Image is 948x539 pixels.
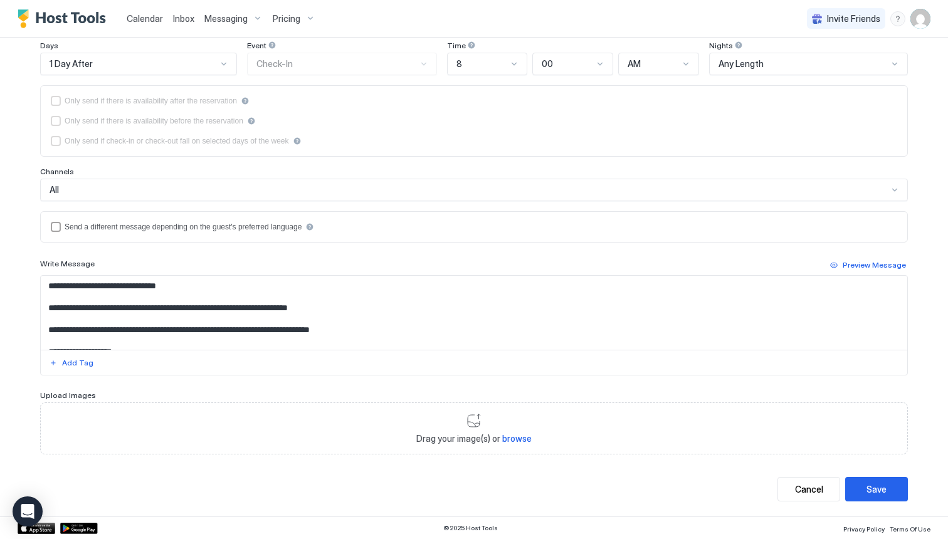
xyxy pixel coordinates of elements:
[795,483,823,496] div: Cancel
[890,11,905,26] div: menu
[843,521,885,535] a: Privacy Policy
[443,524,498,532] span: © 2025 Host Tools
[273,13,300,24] span: Pricing
[65,137,289,145] div: Only send if check-in or check-out fall on selected days of the week
[845,477,908,501] button: Save
[843,525,885,533] span: Privacy Policy
[51,96,897,106] div: afterReservation
[456,58,462,70] span: 8
[41,276,907,350] textarea: Input Field
[719,58,764,70] span: Any Length
[247,41,266,50] span: Event
[890,521,930,535] a: Terms Of Use
[127,13,163,24] span: Calendar
[843,259,906,271] div: Preview Message
[173,13,194,24] span: Inbox
[40,390,96,400] span: Upload Images
[51,136,897,146] div: isLimited
[127,12,163,25] a: Calendar
[890,525,930,533] span: Terms Of Use
[18,9,112,28] a: Host Tools Logo
[65,97,237,105] div: Only send if there is availability after the reservation
[18,523,55,534] a: App Store
[542,58,553,70] span: 00
[50,184,59,196] span: All
[40,259,95,268] span: Write Message
[709,41,733,50] span: Nights
[502,433,532,444] span: browse
[65,222,302,231] div: Send a different message depending on the guest's preferred language
[13,496,43,526] div: Open Intercom Messenger
[40,167,74,176] span: Channels
[827,13,880,24] span: Invite Friends
[447,41,466,50] span: Time
[62,357,93,369] div: Add Tag
[828,258,908,273] button: Preview Message
[777,477,840,501] button: Cancel
[50,58,93,70] span: 1 Day After
[910,9,930,29] div: User profile
[628,58,641,70] span: AM
[51,116,897,126] div: beforeReservation
[48,355,95,370] button: Add Tag
[173,12,194,25] a: Inbox
[65,117,243,125] div: Only send if there is availability before the reservation
[204,13,248,24] span: Messaging
[40,41,58,50] span: Days
[416,433,532,444] span: Drag your image(s) or
[51,222,897,232] div: languagesEnabled
[60,523,98,534] a: Google Play Store
[866,483,887,496] div: Save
